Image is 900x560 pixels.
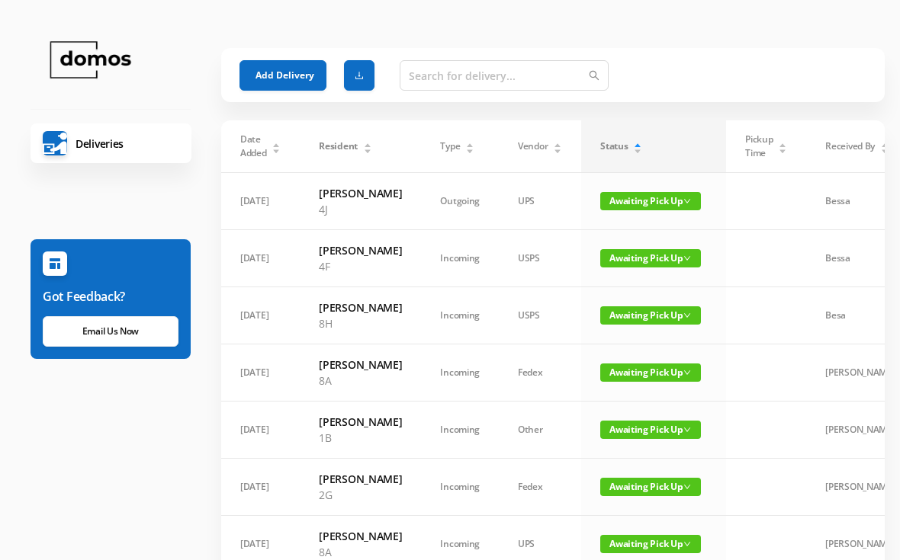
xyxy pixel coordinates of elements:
[600,306,701,325] span: Awaiting Pick Up
[319,471,402,487] h6: [PERSON_NAME]
[240,133,267,160] span: Date Added
[239,60,326,91] button: Add Delivery
[363,147,371,152] i: icon: caret-down
[363,141,371,146] i: icon: caret-up
[221,344,300,402] td: [DATE]
[554,141,562,146] i: icon: caret-up
[421,402,499,459] td: Incoming
[553,141,562,150] div: Sort
[633,141,642,150] div: Sort
[499,344,581,402] td: Fedex
[421,344,499,402] td: Incoming
[600,478,701,496] span: Awaiting Pick Up
[779,147,787,152] i: icon: caret-down
[421,173,499,230] td: Outgoing
[683,312,691,319] i: icon: down
[683,540,691,548] i: icon: down
[31,123,191,163] a: Deliveries
[221,287,300,344] td: [DATE]
[319,201,402,217] p: 4J
[43,287,178,306] h6: Got Feedback?
[778,141,787,150] div: Sort
[499,173,581,230] td: UPS
[779,141,787,146] i: icon: caret-up
[683,369,691,376] i: icon: down
[634,141,642,146] i: icon: caret-up
[319,185,402,201] h6: [PERSON_NAME]
[745,133,773,160] span: Pickup Time
[344,60,374,91] button: icon: download
[589,70,599,81] i: icon: search
[319,258,402,274] p: 4F
[600,421,701,439] span: Awaiting Pick Up
[319,528,402,544] h6: [PERSON_NAME]
[600,192,701,210] span: Awaiting Pick Up
[880,141,889,150] div: Sort
[221,173,300,230] td: [DATE]
[221,402,300,459] td: [DATE]
[499,230,581,287] td: USPS
[221,459,300,516] td: [DATE]
[880,141,889,146] i: icon: caret-up
[319,139,358,153] span: Resident
[683,254,691,262] i: icon: down
[319,299,402,315] h6: [PERSON_NAME]
[600,535,701,553] span: Awaiting Pick Up
[466,141,474,146] i: icon: caret-up
[319,414,402,430] h6: [PERSON_NAME]
[421,287,499,344] td: Incoming
[319,487,402,503] p: 2G
[499,287,581,344] td: USPS
[319,430,402,446] p: 1B
[272,141,281,146] i: icon: caret-up
[600,139,628,153] span: Status
[466,147,474,152] i: icon: caret-down
[319,544,402,560] p: 8A
[499,402,581,459] td: Other
[880,147,889,152] i: icon: caret-down
[221,230,300,287] td: [DATE]
[634,147,642,152] i: icon: caret-down
[554,147,562,152] i: icon: caret-down
[600,363,701,382] span: Awaiting Pick Up
[440,139,460,153] span: Type
[465,141,474,150] div: Sort
[319,373,402,389] p: 8A
[600,249,701,267] span: Awaiting Pick Up
[825,139,875,153] span: Received By
[499,459,581,516] td: Fedex
[518,139,548,153] span: Vendor
[43,316,178,347] a: Email Us Now
[363,141,372,150] div: Sort
[272,141,281,150] div: Sort
[683,197,691,205] i: icon: down
[319,357,402,373] h6: [PERSON_NAME]
[683,426,691,434] i: icon: down
[319,315,402,331] p: 8H
[421,459,499,516] td: Incoming
[272,147,281,152] i: icon: caret-down
[421,230,499,287] td: Incoming
[400,60,609,91] input: Search for delivery...
[319,242,402,258] h6: [PERSON_NAME]
[683,483,691,491] i: icon: down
